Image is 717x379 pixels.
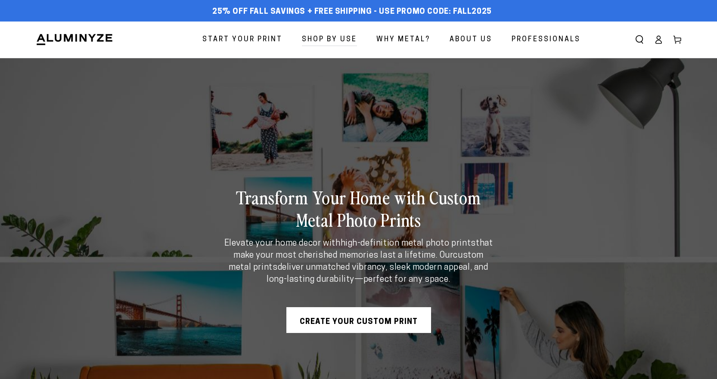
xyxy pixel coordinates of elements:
span: Shop By Use [302,34,357,46]
a: Start Your Print [196,28,289,51]
img: Aluminyze [36,33,113,46]
h2: Transform Your Home with Custom Metal Photo Prints [223,186,494,231]
a: Shop By Use [295,28,363,51]
span: Start Your Print [202,34,282,46]
a: About Us [443,28,499,51]
span: About Us [450,34,492,46]
span: Why Metal? [376,34,430,46]
a: Professionals [505,28,587,51]
a: Create Your Custom Print [286,307,431,333]
p: Elevate your home decor with that make your most cherished memories last a lifetime. Our deliver ... [223,237,494,286]
span: 25% off FALL Savings + Free Shipping - Use Promo Code: FALL2025 [212,7,492,17]
a: Why Metal? [370,28,437,51]
strong: high-definition metal photo prints [341,239,476,248]
span: Professionals [512,34,580,46]
summary: Search our site [630,30,649,49]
